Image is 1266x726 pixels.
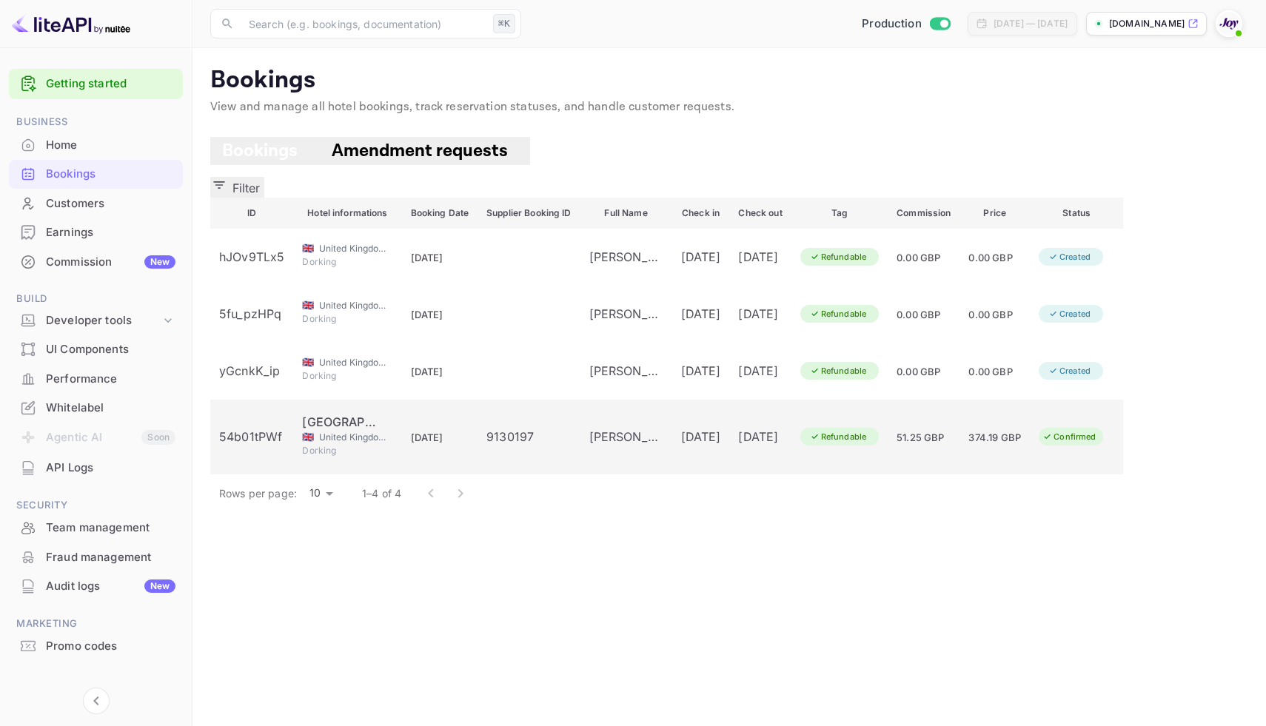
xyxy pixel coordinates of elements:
[219,485,297,501] p: Rows per page:
[897,309,940,320] span: 0.00 GBP
[210,198,1123,474] table: booking table
[738,248,782,266] div: [DATE]
[800,248,877,266] div: Refundable
[897,366,940,377] span: 0.00 GBP
[1217,12,1241,36] img: With Joy
[302,312,376,326] span: Dorking
[681,248,721,266] div: [DATE]
[411,252,443,263] span: [DATE]
[9,131,183,160] div: Home
[738,428,782,446] div: [DATE]
[9,454,183,483] div: API Logs
[9,69,183,99] div: Getting started
[681,428,721,446] div: [DATE]
[9,514,183,542] div: Team management
[9,394,183,423] div: Whitelabel
[968,431,1021,443] span: 374.19 GBP
[9,218,183,247] div: Earnings
[9,114,183,130] span: Business
[9,543,183,571] a: Fraud management
[46,224,175,241] div: Earnings
[959,198,1030,229] th: Price
[210,177,264,198] button: Filter
[411,309,443,320] span: [DATE]
[9,160,183,189] div: Bookings
[729,198,791,229] th: Check out
[580,198,672,229] th: Full Name
[46,460,175,477] div: API Logs
[589,428,663,446] div: Joanne McDougall
[219,305,284,323] div: 5fu_pzHPq
[302,255,376,269] span: Dorking
[9,497,183,514] span: Security
[9,394,183,421] a: Whitelabel
[219,362,284,380] div: yGcnkK_ip
[332,139,508,162] span: Amendment requests
[9,454,183,481] a: API Logs
[402,198,478,229] th: Booking Date
[9,189,183,217] a: Customers
[681,305,721,323] div: [DATE]
[9,308,183,334] div: Developer tools
[222,139,298,162] span: Bookings
[46,75,175,93] a: Getting started
[210,137,1248,165] div: account-settings tabs
[302,357,314,367] span: United Kingdom of Great Britain and Northern Ireland
[1039,305,1100,323] div: Created
[303,483,338,504] div: 10
[9,218,183,246] a: Earnings
[144,255,175,269] div: New
[46,549,175,566] div: Fraud management
[9,248,183,275] a: CommissionNew
[856,16,956,33] div: Switch to Sandbox mode
[589,362,663,380] div: Joanne McDougall
[302,413,376,431] div: Wotton House Country Estate Hotel
[319,299,393,312] span: United Kingdom of [GEOGRAPHIC_DATA] and [GEOGRAPHIC_DATA]
[319,431,393,444] span: United Kingdom of [GEOGRAPHIC_DATA] and [GEOGRAPHIC_DATA]
[9,189,183,218] div: Customers
[738,305,782,323] div: [DATE]
[968,252,1012,263] span: 0.00 GBP
[9,335,183,363] a: UI Components
[1039,362,1100,380] div: Created
[800,305,877,323] div: Refundable
[302,243,314,253] span: United Kingdom of Great Britain and Northern Ireland
[12,12,130,36] img: LiteAPI logo
[219,428,284,446] div: 54b01tPWf
[681,362,721,380] div: [DATE]
[46,341,175,358] div: UI Components
[46,520,175,537] div: Team management
[9,632,183,659] a: Promo codes
[83,688,110,714] button: Collapse navigation
[9,543,183,572] div: Fraud management
[493,14,515,33] div: ⌘K
[9,514,183,541] a: Team management
[791,198,888,229] th: Tag
[888,198,959,229] th: Commission
[411,431,443,443] span: [DATE]
[144,579,175,593] div: New
[46,371,175,388] div: Performance
[1033,428,1105,446] div: Confirmed
[897,431,944,443] span: 51.25 GBP
[46,578,175,595] div: Audit logs
[9,291,183,307] span: Build
[240,9,487,38] input: Search (e.g. bookings, documentation)
[1109,17,1185,30] p: [DOMAIN_NAME]
[46,166,175,183] div: Bookings
[9,335,183,364] div: UI Components
[9,572,183,601] div: Audit logsNew
[478,198,580,229] th: Supplier Booking ID
[46,638,175,655] div: Promo codes
[589,248,663,266] div: Joanne McDougall
[9,365,183,394] div: Performance
[968,309,1012,320] span: 0.00 GBP
[9,572,183,599] a: Audit logsNew
[486,428,571,446] div: 9130197
[800,362,877,380] div: Refundable
[302,444,376,457] span: Dorking
[672,198,730,229] th: Check in
[362,485,401,501] p: 1–4 of 4
[46,137,175,154] div: Home
[589,305,663,323] div: Joanne McDougall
